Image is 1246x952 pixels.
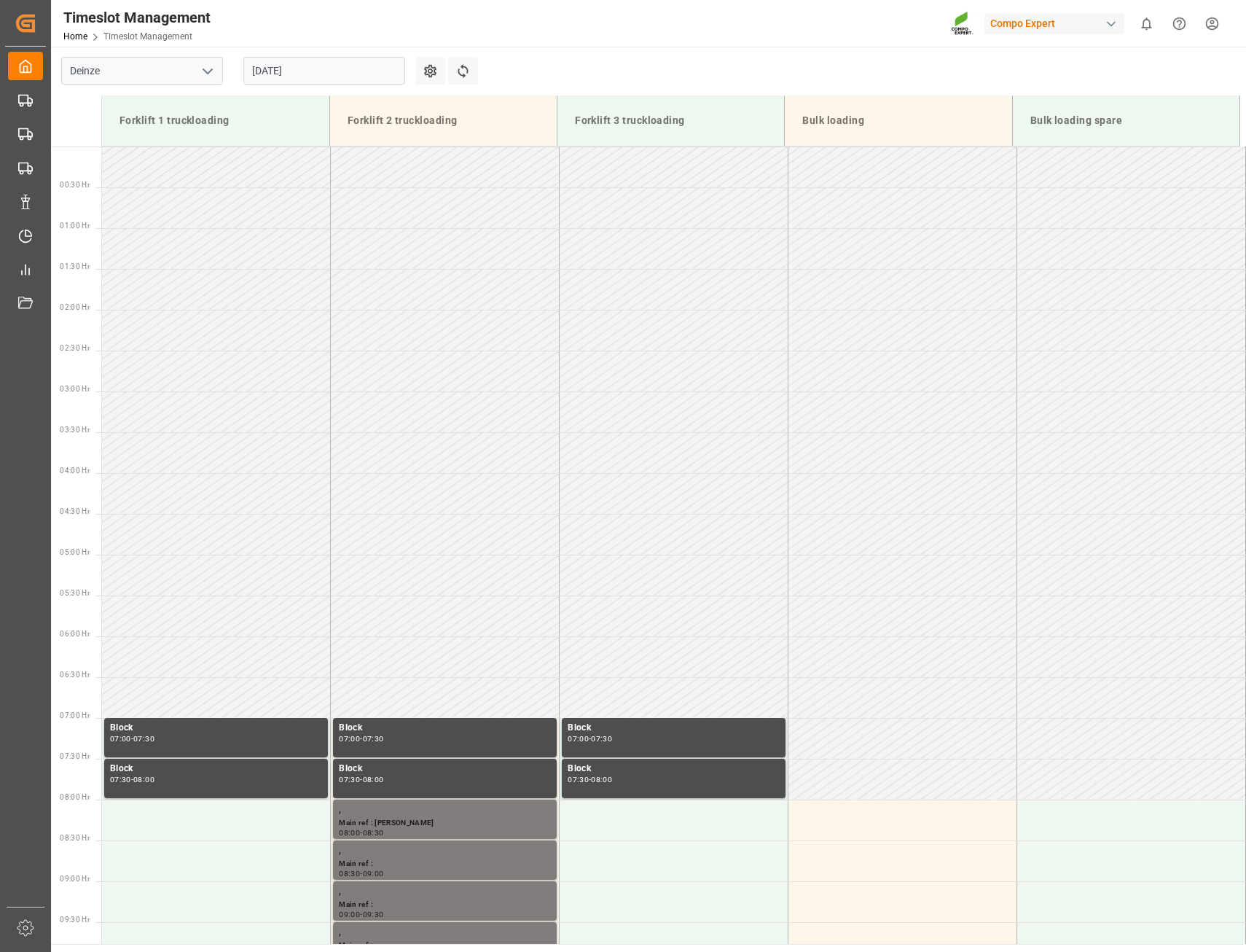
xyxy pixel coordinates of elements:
div: - [589,776,591,783]
div: Forklift 1 truckloading [114,107,318,134]
div: 08:00 [133,776,154,783]
span: 09:30 Hr [60,916,90,924]
button: Compo Expert [984,9,1130,37]
div: 08:00 [363,776,384,783]
button: show 0 new notifications [1130,7,1163,40]
button: open menu [196,60,218,82]
div: 07:30 [568,776,589,783]
div: Main ref : [339,899,551,911]
div: - [360,911,362,918]
span: 03:00 Hr [60,385,90,393]
div: Forklift 2 truckloading [342,107,545,134]
div: Bulk loading spare [1024,107,1228,134]
div: 07:00 [339,736,360,742]
div: 07:30 [591,736,612,742]
img: Screenshot%202023-09-29%20at%2010.02.21.png_1712312052.png [951,11,974,36]
div: , [339,884,551,899]
div: - [360,830,362,836]
div: Compo Expert [984,13,1124,34]
span: 07:00 Hr [60,711,90,719]
div: Block [339,762,551,776]
div: 07:30 [363,736,384,742]
div: 09:00 [339,911,360,918]
span: 05:30 Hr [60,589,90,597]
input: DD.MM.YYYY [243,57,405,85]
div: - [589,736,591,742]
span: 04:30 Hr [60,507,90,515]
span: 03:30 Hr [60,426,90,434]
div: Main ref : [PERSON_NAME] [339,817,551,830]
div: 07:30 [133,736,154,742]
span: 07:30 Hr [60,752,90,760]
div: Block [110,721,322,736]
div: 08:30 [339,870,360,877]
div: 09:00 [363,870,384,877]
span: 08:30 Hr [60,834,90,842]
div: 08:00 [339,830,360,836]
button: Help Center [1163,7,1196,40]
div: - [360,736,362,742]
span: 02:00 Hr [60,303,90,311]
div: , [339,843,551,858]
div: Timeslot Management [63,7,211,28]
span: 05:00 Hr [60,548,90,556]
div: Block [568,762,780,776]
span: 01:30 Hr [60,262,90,270]
a: Home [63,31,87,42]
span: 01:00 Hr [60,222,90,230]
div: Main ref : [339,858,551,870]
div: 08:30 [363,830,384,836]
div: 09:30 [363,911,384,918]
span: 06:00 Hr [60,630,90,638]
div: - [131,736,133,742]
div: Block [568,721,780,736]
div: 08:00 [591,776,612,783]
div: 07:00 [110,736,131,742]
div: Bulk loading [796,107,1000,134]
div: 07:30 [339,776,360,783]
div: Block [339,721,551,736]
span: 08:00 Hr [60,793,90,801]
div: , [339,803,551,817]
input: Type to search/select [61,57,223,85]
span: 04:00 Hr [60,467,90,475]
div: Block [110,762,322,776]
div: - [131,776,133,783]
span: 06:30 Hr [60,671,90,679]
div: Forklift 3 truckloading [569,107,772,134]
div: Main ref : [339,940,551,952]
div: - [360,870,362,877]
div: , [339,925,551,940]
div: - [360,776,362,783]
span: 02:30 Hr [60,344,90,352]
span: 09:00 Hr [60,875,90,883]
span: 00:30 Hr [60,181,90,189]
div: 07:30 [110,776,131,783]
div: 07:00 [568,736,589,742]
